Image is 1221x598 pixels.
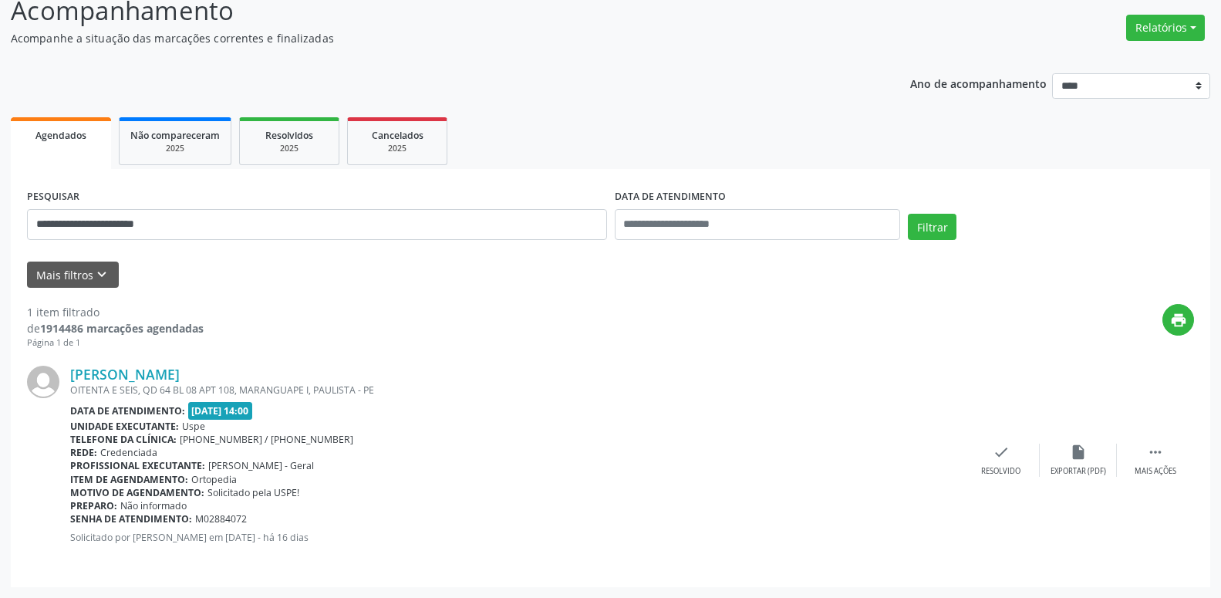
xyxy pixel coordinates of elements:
b: Rede: [70,446,97,459]
div: de [27,320,204,336]
button: Filtrar [908,214,956,240]
span: Ortopedia [191,473,237,486]
span: Solicitado pela USPE! [207,486,299,499]
b: Telefone da clínica: [70,433,177,446]
span: Resolvidos [265,129,313,142]
b: Data de atendimento: [70,404,185,417]
button: print [1162,304,1194,336]
i: check [993,444,1010,461]
div: 2025 [130,143,220,154]
span: [PERSON_NAME] - Geral [208,459,314,472]
label: DATA DE ATENDIMENTO [615,185,726,209]
img: img [27,366,59,398]
span: Cancelados [372,129,423,142]
span: Não informado [120,499,187,512]
i:  [1147,444,1164,461]
div: 2025 [251,143,328,154]
p: Ano de acompanhamento [910,73,1047,93]
b: Motivo de agendamento: [70,486,204,499]
span: [PHONE_NUMBER] / [PHONE_NUMBER] [180,433,353,446]
i: keyboard_arrow_down [93,266,110,283]
span: Credenciada [100,446,157,459]
div: 2025 [359,143,436,154]
div: Página 1 de 1 [27,336,204,350]
b: Preparo: [70,499,117,512]
span: M02884072 [195,512,247,525]
button: Mais filtroskeyboard_arrow_down [27,262,119,289]
i: print [1170,312,1187,329]
div: Exportar (PDF) [1051,466,1106,477]
strong: 1914486 marcações agendadas [40,321,204,336]
div: 1 item filtrado [27,304,204,320]
a: [PERSON_NAME] [70,366,180,383]
div: Mais ações [1135,466,1176,477]
p: Solicitado por [PERSON_NAME] em [DATE] - há 16 dias [70,531,963,544]
span: Uspe [182,420,205,433]
b: Item de agendamento: [70,473,188,486]
b: Profissional executante: [70,459,205,472]
b: Unidade executante: [70,420,179,433]
b: Senha de atendimento: [70,512,192,525]
div: Resolvido [981,466,1020,477]
label: PESQUISAR [27,185,79,209]
p: Acompanhe a situação das marcações correntes e finalizadas [11,30,851,46]
div: OITENTA E SEIS, QD 64 BL 08 APT 108, MARANGUAPE I, PAULISTA - PE [70,383,963,397]
span: [DATE] 14:00 [188,402,253,420]
i: insert_drive_file [1070,444,1087,461]
button: Relatórios [1126,15,1205,41]
span: Não compareceram [130,129,220,142]
span: Agendados [35,129,86,142]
